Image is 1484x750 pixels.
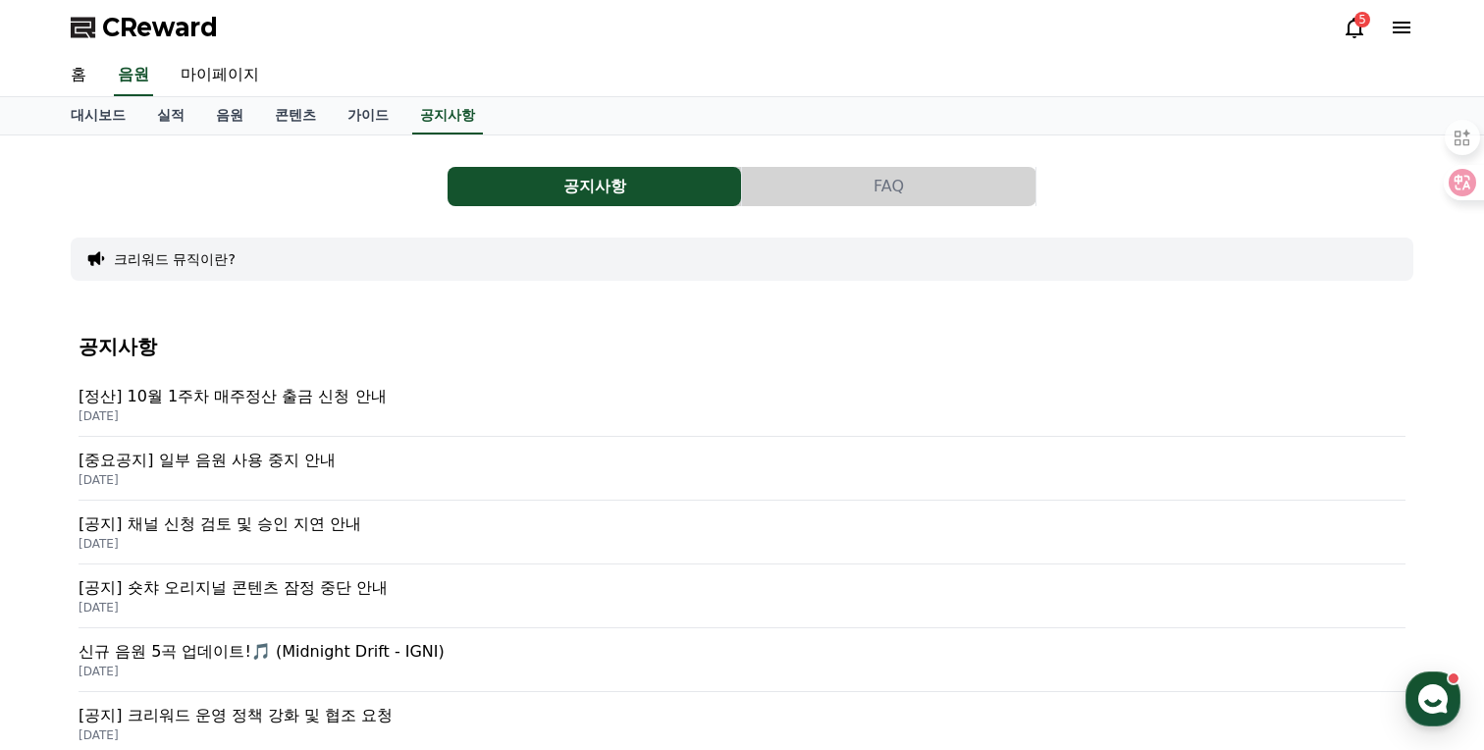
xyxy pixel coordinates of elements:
[79,664,1405,679] p: [DATE]
[79,628,1405,692] a: 신규 음원 5곡 업데이트!🎵 (Midnight Drift - IGNI) [DATE]
[114,249,236,269] button: 크리워드 뮤직이란?
[130,587,253,636] a: 대화
[79,437,1405,501] a: [중요공지] 일부 음원 사용 중지 안내 [DATE]
[62,616,74,632] span: 홈
[448,167,741,206] button: 공지사항
[79,512,1405,536] p: [공지] 채널 신청 검토 및 승인 지연 안내
[79,704,1405,727] p: [공지] 크리워드 운영 정책 강화 및 협조 요청
[79,536,1405,552] p: [DATE]
[200,97,259,134] a: 음원
[165,55,275,96] a: 마이페이지
[102,12,218,43] span: CReward
[55,55,102,96] a: 홈
[79,501,1405,564] a: [공지] 채널 신청 검토 및 승인 지연 안내 [DATE]
[79,564,1405,628] a: [공지] 숏챠 오리지널 콘텐츠 잠정 중단 안내 [DATE]
[180,617,203,633] span: 대화
[742,167,1035,206] button: FAQ
[253,587,377,636] a: 설정
[79,727,1405,743] p: [DATE]
[1354,12,1370,27] div: 5
[79,449,1405,472] p: [중요공지] 일부 음원 사용 중지 안내
[79,640,1405,664] p: 신규 음원 5곡 업데이트!🎵 (Midnight Drift - IGNI)
[1343,16,1366,39] a: 5
[79,336,1405,357] h4: 공지사항
[259,97,332,134] a: 콘텐츠
[114,55,153,96] a: 음원
[71,12,218,43] a: CReward
[303,616,327,632] span: 설정
[332,97,404,134] a: 가이드
[6,587,130,636] a: 홈
[79,373,1405,437] a: [정산] 10월 1주차 매주정산 출금 신청 안내 [DATE]
[79,576,1405,600] p: [공지] 숏챠 오리지널 콘텐츠 잠정 중단 안내
[79,472,1405,488] p: [DATE]
[412,97,483,134] a: 공지사항
[79,385,1405,408] p: [정산] 10월 1주차 매주정산 출금 신청 안내
[141,97,200,134] a: 실적
[55,97,141,134] a: 대시보드
[742,167,1036,206] a: FAQ
[79,408,1405,424] p: [DATE]
[79,600,1405,616] p: [DATE]
[448,167,742,206] a: 공지사항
